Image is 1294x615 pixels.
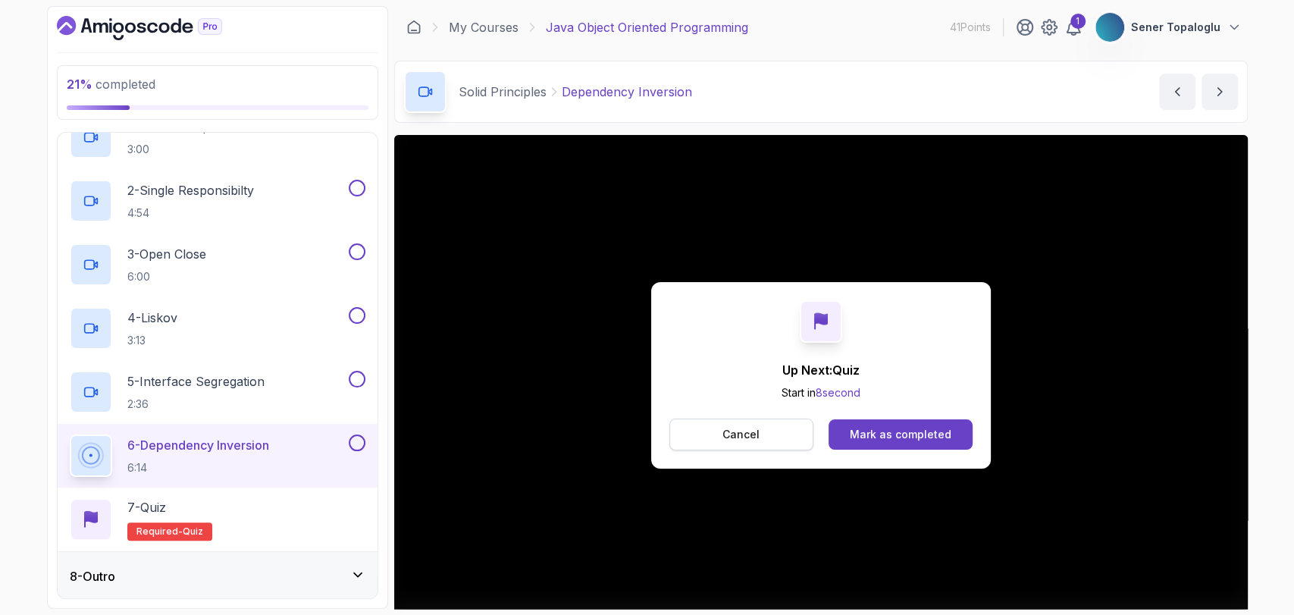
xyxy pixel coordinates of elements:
[1131,20,1220,35] p: Sener Topaloglu
[67,77,155,92] span: completed
[70,371,365,413] button: 5-Interface Segregation2:36
[70,498,365,541] button: 7-QuizRequired-quiz
[127,436,269,454] p: 6 - Dependency Inversion
[70,116,365,158] button: 1-Solid Principles3:00
[782,361,860,379] p: Up Next: Quiz
[546,18,748,36] p: Java Object Oriented Programming
[1095,13,1124,42] img: user profile image
[1159,74,1195,110] button: previous content
[449,18,519,36] a: My Courses
[127,498,166,516] p: 7 - Quiz
[816,386,860,399] span: 8 second
[406,20,421,35] a: Dashboard
[127,245,206,263] p: 3 - Open Close
[127,309,177,327] p: 4 - Liskov
[562,83,692,101] p: Dependency Inversion
[70,243,365,286] button: 3-Open Close6:00
[127,181,254,199] p: 2 - Single Responsibilty
[782,385,860,400] p: Start in
[127,206,254,221] p: 4:54
[1070,14,1086,29] div: 1
[57,16,257,40] a: Dashboard
[829,419,972,450] button: Mark as completed
[459,83,547,101] p: Solid Principles
[127,397,265,412] p: 2:36
[127,460,269,475] p: 6:14
[669,419,814,450] button: Cancel
[127,269,206,284] p: 6:00
[70,567,115,585] h3: 8 - Outro
[1202,74,1238,110] button: next content
[950,20,991,35] p: 41 Points
[183,526,203,538] span: quiz
[1064,18,1083,36] a: 1
[1095,12,1242,42] button: user profile imageSener Topaloglu
[70,307,365,350] button: 4-Liskov3:13
[127,372,265,391] p: 5 - Interface Segregation
[70,435,365,477] button: 6-Dependency Inversion6:14
[67,77,92,92] span: 21 %
[70,180,365,222] button: 2-Single Responsibilty4:54
[850,427,951,442] div: Mark as completed
[722,427,760,442] p: Cancel
[58,552,378,601] button: 8-Outro
[136,526,183,538] span: Required-
[127,333,177,348] p: 3:13
[394,135,1248,615] iframe: 7 - Dependency Inversion
[127,142,226,157] p: 3:00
